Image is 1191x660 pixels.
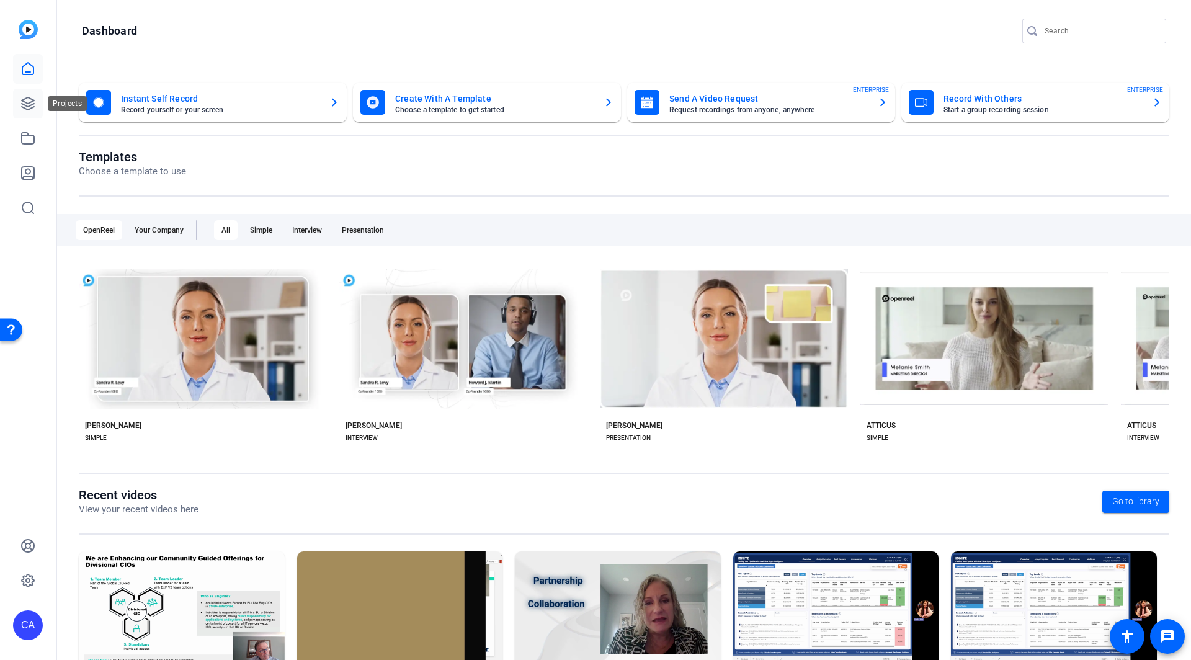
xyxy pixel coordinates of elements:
[346,433,378,443] div: INTERVIEW
[79,488,198,502] h1: Recent videos
[79,149,186,164] h1: Templates
[79,82,347,122] button: Instant Self RecordRecord yourself or your screen
[79,164,186,179] p: Choose a template to use
[669,91,868,106] mat-card-title: Send A Video Request
[867,433,888,443] div: SIMPLE
[1127,433,1159,443] div: INTERVIEW
[1102,491,1169,513] a: Go to library
[1160,629,1175,644] mat-icon: message
[79,502,198,517] p: View your recent videos here
[214,220,238,240] div: All
[334,220,391,240] div: Presentation
[48,96,87,111] div: Projects
[1127,421,1156,430] div: ATTICUS
[243,220,280,240] div: Simple
[346,421,402,430] div: [PERSON_NAME]
[285,220,329,240] div: Interview
[943,106,1142,114] mat-card-subtitle: Start a group recording session
[76,220,122,240] div: OpenReel
[353,82,621,122] button: Create With A TemplateChoose a template to get started
[1112,495,1159,508] span: Go to library
[82,24,137,38] h1: Dashboard
[627,82,895,122] button: Send A Video RequestRequest recordings from anyone, anywhereENTERPRISE
[121,106,319,114] mat-card-subtitle: Record yourself or your screen
[867,421,896,430] div: ATTICUS
[395,91,594,106] mat-card-title: Create With A Template
[13,610,43,640] div: CA
[606,421,662,430] div: [PERSON_NAME]
[19,20,38,39] img: blue-gradient.svg
[606,433,651,443] div: PRESENTATION
[85,433,107,443] div: SIMPLE
[395,106,594,114] mat-card-subtitle: Choose a template to get started
[1045,24,1156,38] input: Search
[121,91,319,106] mat-card-title: Instant Self Record
[85,421,141,430] div: [PERSON_NAME]
[127,220,191,240] div: Your Company
[853,85,889,94] span: ENTERPRISE
[943,91,1142,106] mat-card-title: Record With Others
[901,82,1169,122] button: Record With OthersStart a group recording sessionENTERPRISE
[1127,85,1163,94] span: ENTERPRISE
[669,106,868,114] mat-card-subtitle: Request recordings from anyone, anywhere
[1120,629,1135,644] mat-icon: accessibility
